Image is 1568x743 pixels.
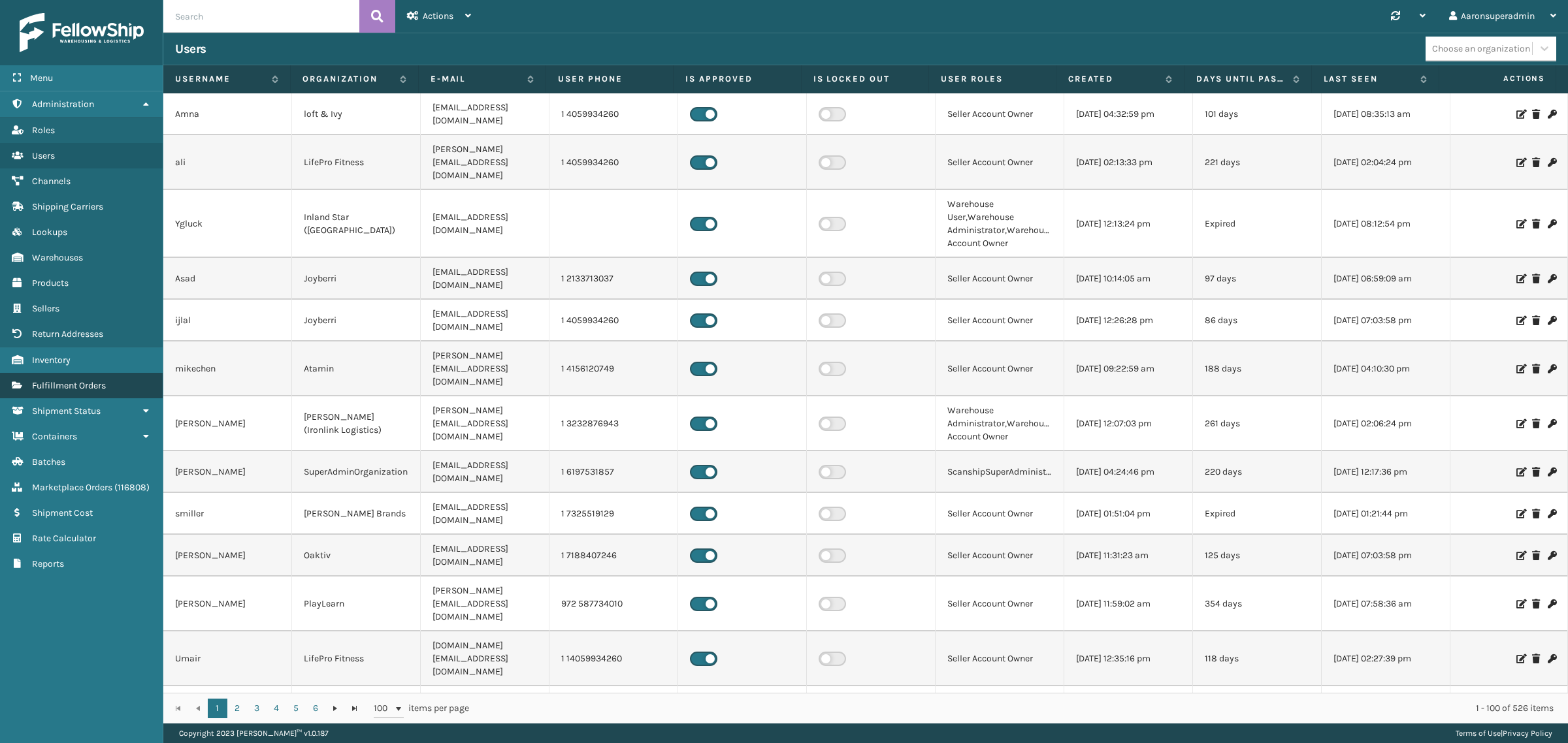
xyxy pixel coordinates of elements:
[1532,316,1540,325] i: Delete
[1456,723,1552,743] div: |
[163,493,292,535] td: smiller
[32,431,77,442] span: Containers
[1322,535,1450,577] td: [DATE] 07:03:58 pm
[1516,599,1524,609] i: Edit
[1064,451,1193,493] td: [DATE] 04:24:46 pm
[32,201,103,212] span: Shipping Carriers
[421,686,549,728] td: [EMAIL_ADDRESS][DOMAIN_NAME]
[549,341,678,396] td: 1 4156120749
[1548,274,1556,283] i: Change Password
[549,396,678,451] td: 1 3232876943
[421,396,549,451] td: [PERSON_NAME][EMAIL_ADDRESS][DOMAIN_NAME]
[421,631,549,686] td: [DOMAIN_NAME][EMAIL_ADDRESS][DOMAIN_NAME]
[1193,577,1322,631] td: 354 days
[1516,219,1524,229] i: Edit
[292,451,421,493] td: SuperAdminOrganization
[32,150,55,161] span: Users
[936,93,1064,135] td: Seller Account Owner
[1064,535,1193,577] td: [DATE] 11:31:23 am
[1193,451,1322,493] td: 220 days
[374,702,393,715] span: 100
[32,277,69,289] span: Products
[1532,110,1540,119] i: Delete
[292,396,421,451] td: [PERSON_NAME] (Ironlink Logistics)
[163,93,292,135] td: Amna
[1322,190,1450,258] td: [DATE] 08:12:54 pm
[1516,316,1524,325] i: Edit
[32,252,83,263] span: Warehouses
[1064,300,1193,341] td: [DATE] 12:26:28 pm
[292,535,421,577] td: Oaktiv
[549,686,678,728] td: 1 4059934260
[1064,686,1193,728] td: [DATE] 12:25:40 pm
[32,328,103,340] span: Return Addresses
[1532,599,1540,609] i: Delete
[549,451,678,493] td: 1 6197531857
[936,451,1064,493] td: ScanshipSuperAdministrator
[292,341,421,396] td: Atamin
[163,258,292,300] td: Asad
[1532,364,1540,373] i: Delete
[292,190,421,258] td: Inland Star ([GEOGRAPHIC_DATA])
[32,125,55,136] span: Roles
[1548,551,1556,560] i: Change Password
[549,535,678,577] td: 1 7188407246
[247,699,267,718] a: 3
[1196,73,1286,85] label: Days until password expires
[421,451,549,493] td: [EMAIL_ADDRESS][DOMAIN_NAME]
[1516,419,1524,428] i: Edit
[1322,577,1450,631] td: [DATE] 07:58:36 am
[1548,158,1556,167] i: Change Password
[1516,158,1524,167] i: Edit
[1548,219,1556,229] i: Change Password
[1532,274,1540,283] i: Delete
[163,451,292,493] td: [PERSON_NAME]
[30,72,53,84] span: Menu
[374,699,469,718] span: items per page
[1322,258,1450,300] td: [DATE] 06:59:09 am
[175,41,206,57] h3: Users
[1064,93,1193,135] td: [DATE] 04:32:59 pm
[1322,631,1450,686] td: [DATE] 02:27:39 pm
[163,341,292,396] td: mikechen
[1548,654,1556,663] i: Change Password
[421,190,549,258] td: [EMAIL_ADDRESS][DOMAIN_NAME]
[421,93,549,135] td: [EMAIL_ADDRESS][DOMAIN_NAME]
[1516,274,1524,283] i: Edit
[936,190,1064,258] td: Warehouse User,Warehouse Administrator,Warehouse Account Owner
[936,493,1064,535] td: Seller Account Owner
[549,493,678,535] td: 1 7325519129
[1064,631,1193,686] td: [DATE] 12:35:16 pm
[487,702,1554,715] div: 1 - 100 of 526 items
[1193,341,1322,396] td: 188 days
[1532,158,1540,167] i: Delete
[423,10,453,22] span: Actions
[936,341,1064,396] td: Seller Account Owner
[549,300,678,341] td: 1 4059934260
[325,699,345,718] a: Go to the next page
[813,73,917,85] label: Is Locked Out
[1322,493,1450,535] td: [DATE] 01:21:44 pm
[1516,467,1524,477] i: Edit
[292,135,421,190] td: LifePro Fitness
[1532,551,1540,560] i: Delete
[936,258,1064,300] td: Seller Account Owner
[292,300,421,341] td: Joyberri
[421,493,549,535] td: [EMAIL_ADDRESS][DOMAIN_NAME]
[1516,110,1524,119] i: Edit
[549,258,678,300] td: 1 2133713037
[1548,364,1556,373] i: Change Password
[549,135,678,190] td: 1 4059934260
[421,341,549,396] td: [PERSON_NAME][EMAIL_ADDRESS][DOMAIN_NAME]
[1456,729,1501,738] a: Terms of Use
[1322,341,1450,396] td: [DATE] 04:10:30 pm
[1443,68,1553,89] span: Actions
[549,93,678,135] td: 1 4059934260
[292,493,421,535] td: [PERSON_NAME] Brands
[32,176,71,187] span: Channels
[114,482,150,493] span: ( 116808 )
[306,699,325,718] a: 6
[163,631,292,686] td: Umair
[1064,258,1193,300] td: [DATE] 10:14:05 am
[267,699,286,718] a: 4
